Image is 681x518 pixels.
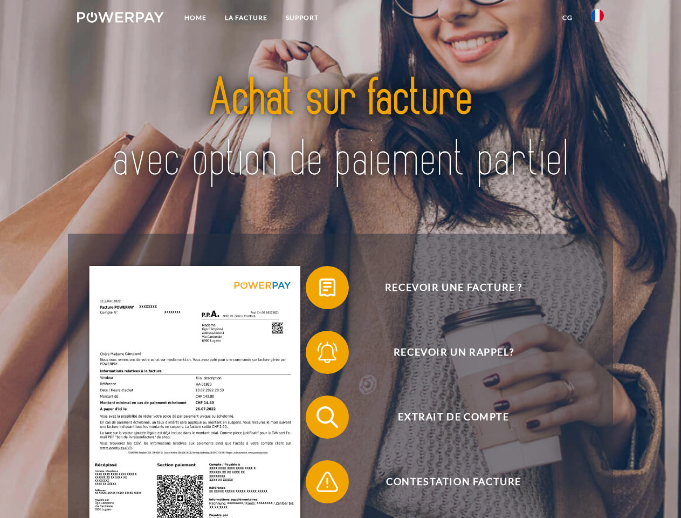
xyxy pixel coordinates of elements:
[306,396,586,439] button: Extrait de compte
[77,12,164,23] img: logo-powerpay-white.svg
[103,52,578,207] img: title-powerpay_fr.svg
[553,8,582,28] a: CG
[306,266,586,309] button: Recevoir une facture ?
[321,460,586,503] span: Contestation Facture
[216,8,277,28] a: LA FACTURE
[591,9,604,22] img: fr
[321,331,586,374] span: Recevoir un rappel?
[321,266,586,309] span: Recevoir une facture ?
[306,331,586,374] button: Recevoir un rappel?
[314,468,341,495] img: qb_warning.svg
[277,8,328,28] a: Support
[314,339,341,366] img: qb_bell.svg
[314,404,341,431] img: qb_search.svg
[314,274,341,301] img: qb_bill.svg
[306,460,586,503] button: Contestation Facture
[175,8,216,28] a: Home
[321,396,586,439] span: Extrait de compte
